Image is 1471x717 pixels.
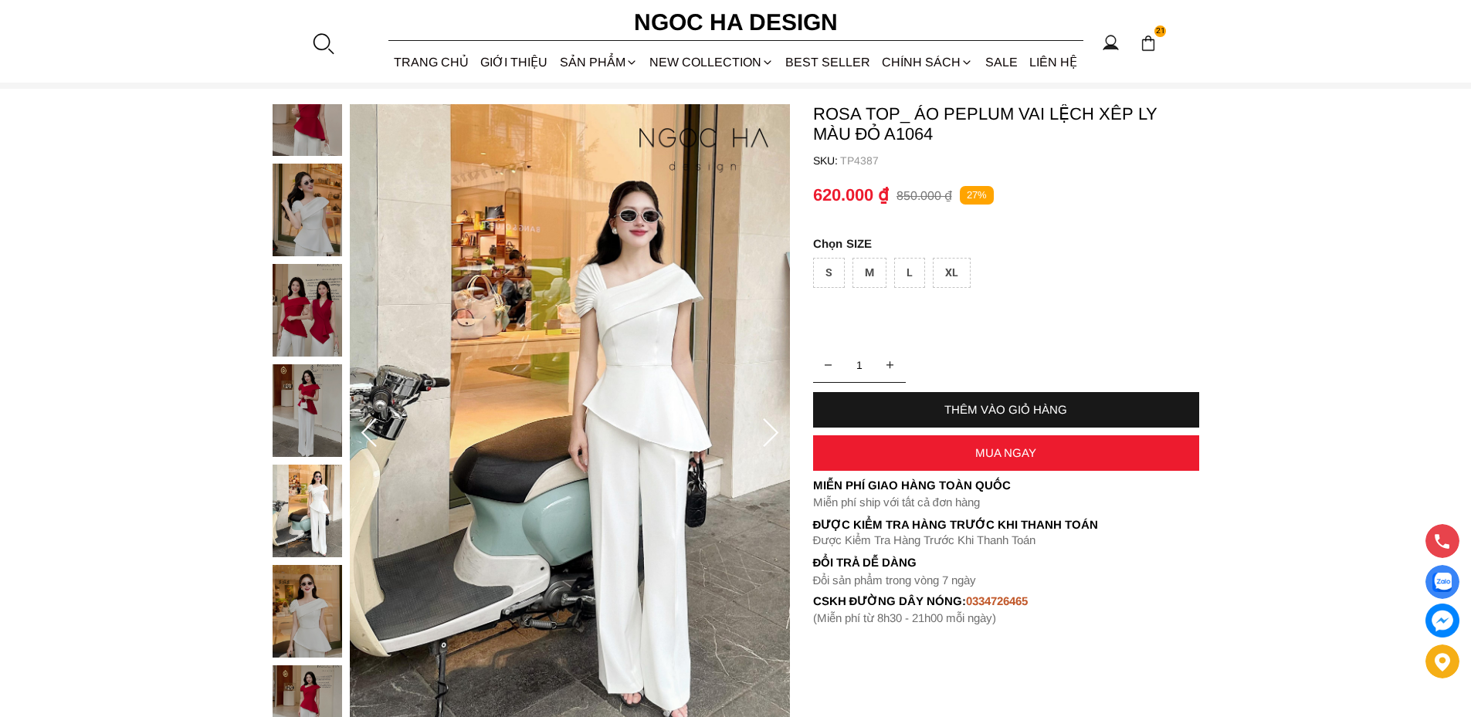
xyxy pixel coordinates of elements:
div: MUA NGAY [813,446,1199,459]
p: Rosa Top_ Áo Peplum Vai Lệch Xếp Ly Màu Đỏ A1064 [813,104,1199,144]
p: TP4387 [840,154,1199,167]
a: NEW COLLECTION [643,42,779,83]
div: L [894,258,925,288]
img: img-CART-ICON-ksit0nf1 [1140,35,1157,52]
div: Chính sách [876,42,979,83]
a: messenger [1425,604,1459,638]
a: TRANG CHỦ [388,42,475,83]
p: Được Kiểm Tra Hàng Trước Khi Thanh Toán [813,533,1199,547]
input: Quantity input [813,350,906,380]
font: Miễn phí ship với tất cả đơn hàng [813,495,980,509]
p: Được Kiểm Tra Hàng Trước Khi Thanh Toán [813,518,1199,532]
a: Ngoc Ha Design [620,4,852,41]
img: Rosa Top_ Áo Peplum Vai Lệch Xếp Ly Màu Đỏ A1064_mini_5 [273,565,342,658]
img: Display image [1432,573,1452,592]
a: Display image [1425,565,1459,599]
font: Đổi sản phẩm trong vòng 7 ngày [813,573,977,587]
p: 620.000 ₫ [813,185,889,205]
div: THÊM VÀO GIỎ HÀNG [813,403,1199,416]
a: SALE [979,42,1023,83]
p: 850.000 ₫ [896,188,952,203]
img: Rosa Top_ Áo Peplum Vai Lệch Xếp Ly Màu Đỏ A1064_mini_2 [273,264,342,357]
a: GIỚI THIỆU [475,42,554,83]
div: M [852,258,886,288]
h6: SKU: [813,154,840,167]
span: 21 [1154,25,1167,38]
h6: Đổi trả dễ dàng [813,556,1199,569]
img: Rosa Top_ Áo Peplum Vai Lệch Xếp Ly Màu Đỏ A1064_mini_1 [273,164,342,256]
div: XL [933,258,971,288]
p: SIZE [813,237,1199,250]
img: Rosa Top_ Áo Peplum Vai Lệch Xếp Ly Màu Đỏ A1064_mini_4 [273,465,342,557]
img: Rosa Top_ Áo Peplum Vai Lệch Xếp Ly Màu Đỏ A1064_mini_3 [273,364,342,457]
font: cskh đường dây nóng: [813,594,967,607]
div: SẢN PHẨM [554,42,643,83]
a: BEST SELLER [780,42,876,83]
font: (Miễn phí từ 8h30 - 21h00 mỗi ngày) [813,611,996,624]
font: Miễn phí giao hàng toàn quốc [813,479,1011,492]
a: LIÊN HỆ [1023,42,1083,83]
div: S [813,258,845,288]
p: 27% [960,186,994,205]
font: 0334726465 [966,594,1028,607]
img: Rosa Top_ Áo Peplum Vai Lệch Xếp Ly Màu Đỏ A1064_mini_0 [273,63,342,156]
